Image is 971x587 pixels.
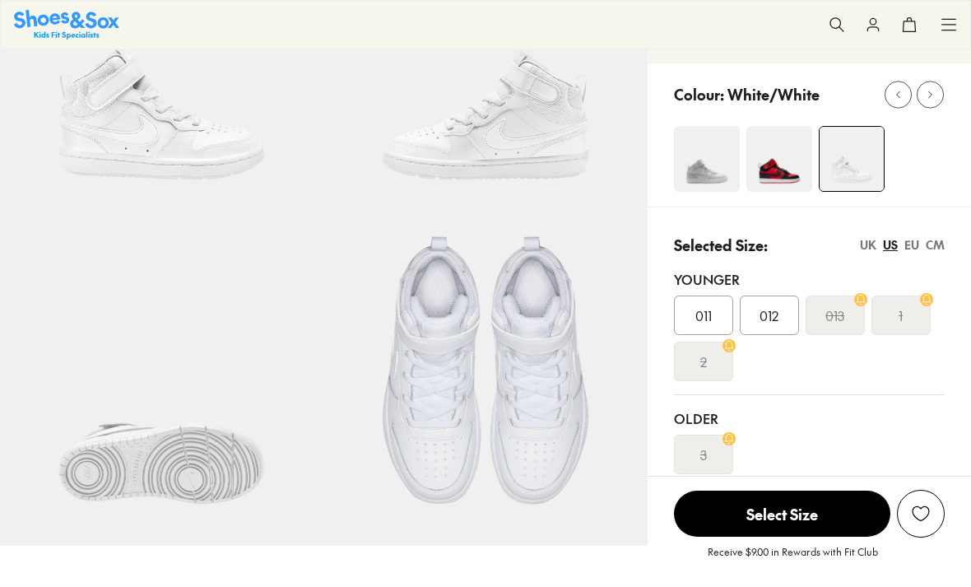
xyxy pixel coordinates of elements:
[700,445,707,464] s: 3
[674,126,740,192] img: 4-537464_1
[899,305,903,325] s: 1
[700,352,707,371] s: 2
[926,236,945,254] div: CM
[14,10,119,39] img: SNS_Logo_Responsive.svg
[760,305,778,325] span: 012
[674,408,945,428] div: Older
[14,10,119,39] a: Shoes & Sox
[674,234,768,256] p: Selected Size:
[674,83,724,105] p: Colour:
[825,305,844,325] s: 013
[883,236,898,254] div: US
[746,126,812,192] img: 4-501884_1
[323,221,647,545] img: 9-501883_1
[860,236,876,254] div: UK
[674,269,945,289] div: Younger
[695,305,712,325] span: 011
[727,83,820,105] p: White/White
[897,490,945,538] button: Add to Wishlist
[820,127,884,191] img: 4-501880_1
[904,236,919,254] div: EU
[674,491,890,537] span: Select Size
[708,544,878,574] p: Receive $9.00 in Rewards with Fit Club
[674,490,890,538] button: Select Size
